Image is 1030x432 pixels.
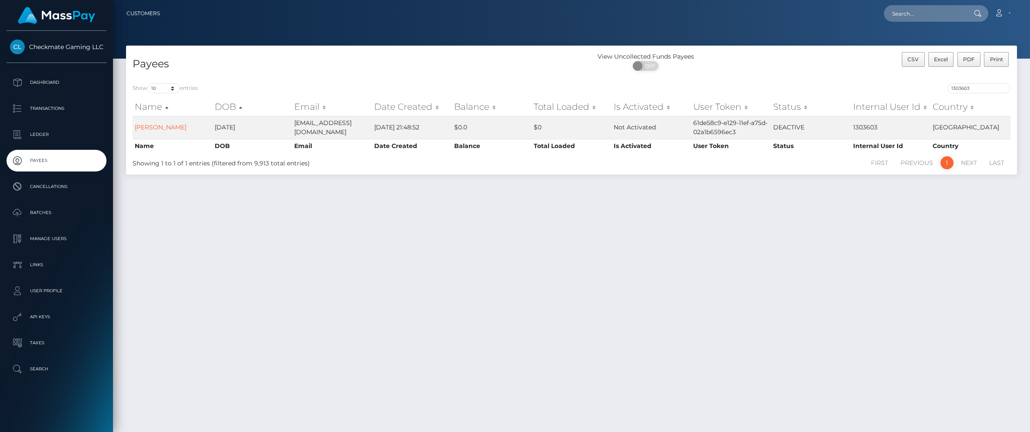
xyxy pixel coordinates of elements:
a: Manage Users [7,228,106,250]
th: User Token: activate to sort column ascending [691,98,771,115]
div: View Uncollected Funds Payees [571,52,720,61]
a: Batches [7,202,106,224]
th: Email: activate to sort column ascending [292,98,372,115]
a: [PERSON_NAME] [135,123,186,131]
th: Total Loaded [532,139,611,153]
span: OFF [638,61,659,71]
p: Cancellations [10,180,103,193]
td: Not Activated [611,116,691,139]
th: Balance [452,139,532,153]
th: Status [771,139,851,153]
td: $0 [532,116,611,139]
th: Name: activate to sort column ascending [133,98,213,115]
th: Is Activated: activate to sort column ascending [611,98,691,115]
th: User Token [691,139,771,153]
td: 1303603 [851,116,931,139]
input: Search... [884,5,966,22]
th: Is Activated [611,139,691,153]
img: MassPay Logo [18,7,95,24]
div: Showing 1 to 1 of 1 entries (filtered from 9,913 total entries) [133,155,491,168]
a: Transactions [7,98,106,119]
th: DOB [213,139,292,153]
th: Status: activate to sort column ascending [771,98,851,115]
p: Search [10,363,103,376]
th: Email [292,139,372,153]
span: Print [990,56,1003,63]
a: API Keys [7,306,106,328]
p: Links [10,258,103,271]
th: Date Created [372,139,452,153]
th: Internal User Id [851,139,931,153]
th: Country: activate to sort column ascending [930,98,1010,115]
p: Dashboard [10,76,103,89]
button: PDF [957,52,981,67]
td: [GEOGRAPHIC_DATA] [930,116,1010,139]
th: Country [930,139,1010,153]
th: Name [133,139,213,153]
td: $0.0 [452,116,532,139]
a: Links [7,254,106,276]
span: PDF [963,56,975,63]
button: CSV [902,52,925,67]
input: Search transactions [947,83,1010,93]
a: User Profile [7,280,106,302]
p: Payees [10,154,103,167]
span: CSV [907,56,919,63]
select: Showentries [147,83,180,93]
p: Ledger [10,128,103,141]
td: [DATE] [213,116,292,139]
a: Customers [126,4,160,23]
label: Show entries [133,83,198,93]
td: [EMAIL_ADDRESS][DOMAIN_NAME] [292,116,372,139]
td: 61de58c9-e129-11ef-a75d-02a1b6596ec3 [691,116,771,139]
th: Total Loaded: activate to sort column ascending [532,98,611,115]
th: Date Created: activate to sort column ascending [372,98,452,115]
th: Balance: activate to sort column ascending [452,98,532,115]
h4: Payees [133,56,565,72]
p: Taxes [10,336,103,350]
th: Internal User Id: activate to sort column ascending [851,98,931,115]
p: Manage Users [10,232,103,245]
p: Transactions [10,102,103,115]
th: DOB: activate to sort column descending [213,98,292,115]
a: Ledger [7,124,106,145]
a: Search [7,358,106,380]
span: Excel [934,56,948,63]
button: Print [984,52,1009,67]
button: Excel [928,52,954,67]
td: DEACTIVE [771,116,851,139]
a: Cancellations [7,176,106,198]
img: Checkmate Gaming LLC [10,40,25,54]
p: Batches [10,206,103,219]
a: Dashboard [7,72,106,93]
p: API Keys [10,310,103,323]
a: 1 [940,156,954,169]
a: Payees [7,150,106,171]
td: [DATE] 21:48:52 [372,116,452,139]
span: Checkmate Gaming LLC [7,43,106,51]
a: Taxes [7,332,106,354]
p: User Profile [10,284,103,297]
